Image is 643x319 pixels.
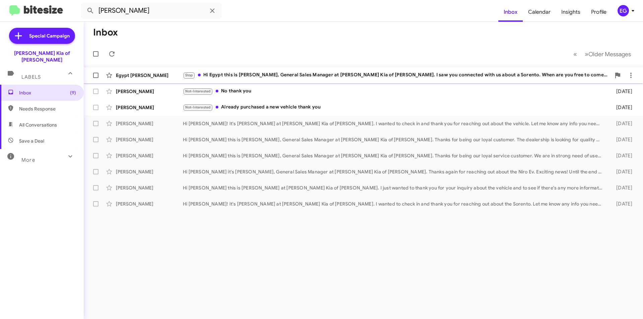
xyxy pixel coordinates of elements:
[570,47,635,61] nav: Page navigation example
[21,157,35,163] span: More
[605,88,638,95] div: [DATE]
[116,152,183,159] div: [PERSON_NAME]
[523,2,556,22] a: Calendar
[183,120,605,127] div: Hi [PERSON_NAME]! It's [PERSON_NAME] at [PERSON_NAME] Kia of [PERSON_NAME]. I wanted to check in ...
[183,103,605,111] div: Already purchased a new vehicle thank you
[19,105,76,112] span: Needs Response
[183,168,605,175] div: Hi [PERSON_NAME] it's [PERSON_NAME], General Sales Manager at [PERSON_NAME] Kia of [PERSON_NAME]....
[19,89,76,96] span: Inbox
[605,104,638,111] div: [DATE]
[19,122,57,128] span: All Conversations
[116,72,183,79] div: Egypt [PERSON_NAME]
[605,184,638,191] div: [DATE]
[618,5,629,16] div: EG
[93,27,118,38] h1: Inbox
[605,152,638,159] div: [DATE]
[185,89,211,93] span: Not-Interested
[116,88,183,95] div: [PERSON_NAME]
[116,120,183,127] div: [PERSON_NAME]
[588,51,631,58] span: Older Messages
[183,184,605,191] div: Hi [PERSON_NAME] this is [PERSON_NAME] at [PERSON_NAME] Kia of [PERSON_NAME]. I just wanted to th...
[581,47,635,61] button: Next
[116,201,183,207] div: [PERSON_NAME]
[183,71,611,79] div: Hi Egypt this is [PERSON_NAME], General Sales Manager at [PERSON_NAME] Kia of [PERSON_NAME]. I sa...
[183,201,605,207] div: Hi [PERSON_NAME]! It's [PERSON_NAME] at [PERSON_NAME] Kia of [PERSON_NAME]. I wanted to check in ...
[605,168,638,175] div: [DATE]
[498,2,523,22] a: Inbox
[116,104,183,111] div: [PERSON_NAME]
[9,28,75,44] a: Special Campaign
[586,2,612,22] a: Profile
[556,2,586,22] a: Insights
[605,136,638,143] div: [DATE]
[21,74,41,80] span: Labels
[612,5,636,16] button: EG
[585,50,588,58] span: »
[19,138,44,144] span: Save a Deal
[605,120,638,127] div: [DATE]
[573,50,577,58] span: «
[116,136,183,143] div: [PERSON_NAME]
[183,136,605,143] div: Hi [PERSON_NAME] this is [PERSON_NAME], General Sales Manager at [PERSON_NAME] Kia of [PERSON_NAM...
[81,3,222,19] input: Search
[569,47,581,61] button: Previous
[185,73,193,77] span: Stop
[183,87,605,95] div: No thank you
[116,168,183,175] div: [PERSON_NAME]
[70,89,76,96] span: (9)
[183,152,605,159] div: Hi [PERSON_NAME] this is [PERSON_NAME], General Sales Manager at [PERSON_NAME] Kia of [PERSON_NAM...
[185,105,211,109] span: Not-Interested
[605,201,638,207] div: [DATE]
[116,184,183,191] div: [PERSON_NAME]
[29,32,70,39] span: Special Campaign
